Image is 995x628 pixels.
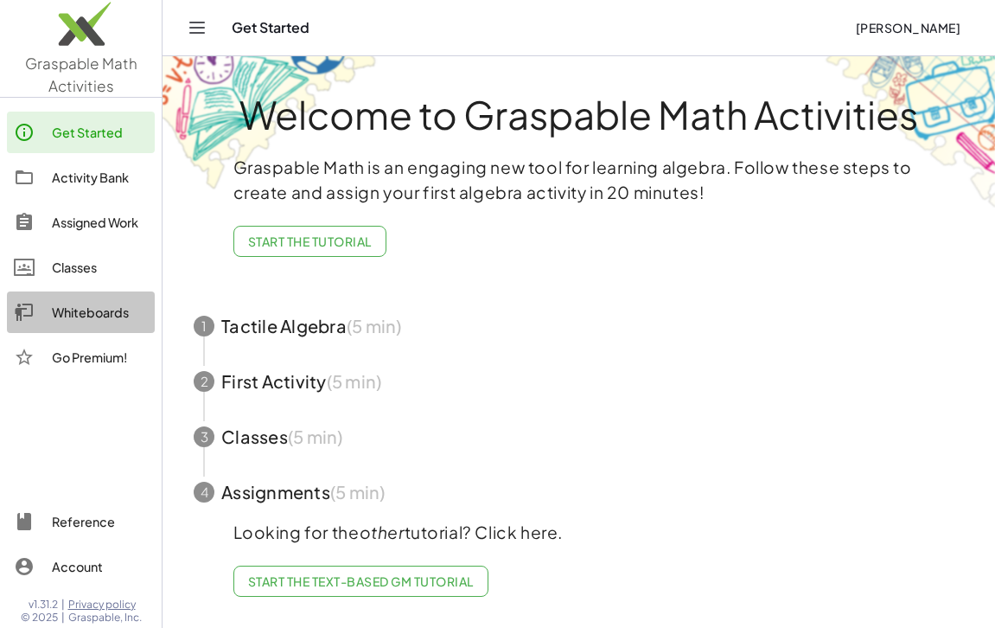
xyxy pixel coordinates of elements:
[248,234,372,249] span: Start the Tutorial
[233,226,386,257] button: Start the Tutorial
[855,20,960,35] span: [PERSON_NAME]
[52,511,148,532] div: Reference
[61,611,65,625] span: |
[233,520,925,545] p: Looking for the tutorial? Click here.
[68,611,142,625] span: Graspable, Inc.
[183,14,211,42] button: Toggle navigation
[7,292,155,333] a: Whiteboards
[7,202,155,243] a: Assigned Work
[52,122,148,143] div: Get Started
[194,426,214,447] div: 3
[194,482,214,503] div: 4
[21,611,58,625] span: © 2025
[7,157,155,198] a: Activity Bank
[25,54,137,95] span: Graspable Math Activities
[52,347,148,368] div: Go Premium!
[7,247,155,288] a: Classes
[173,298,985,354] button: 1Tactile Algebra(5 min)
[7,501,155,542] a: Reference
[52,302,148,323] div: Whiteboards
[52,556,148,577] div: Account
[248,574,474,589] span: Start the Text-based GM Tutorial
[52,257,148,278] div: Classes
[173,465,985,520] button: 4Assignments(5 min)
[233,155,925,205] p: Graspable Math is an engaging new tool for learning algebra. Follow these steps to create and ass...
[7,546,155,587] a: Account
[52,212,148,233] div: Assigned Work
[7,112,155,153] a: Get Started
[68,598,142,612] a: Privacy policy
[173,409,985,465] button: 3Classes(5 min)
[52,167,148,188] div: Activity Bank
[360,522,405,542] em: other
[194,371,214,392] div: 2
[841,12,974,43] button: [PERSON_NAME]
[194,316,214,336] div: 1
[173,94,985,134] h1: Welcome to Graspable Math Activities
[61,598,65,612] span: |
[233,566,488,597] a: Start the Text-based GM Tutorial
[173,354,985,409] button: 2First Activity(5 min)
[29,598,58,612] span: v1.31.2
